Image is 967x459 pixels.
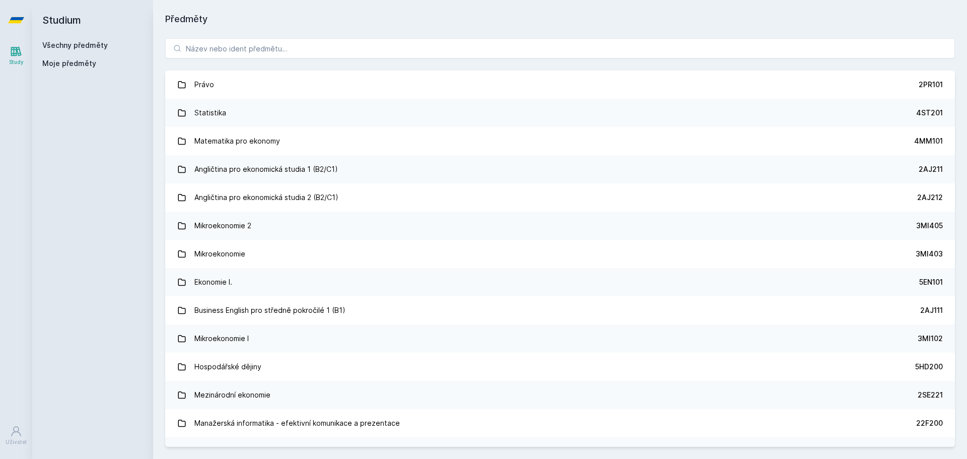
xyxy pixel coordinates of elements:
[919,277,943,287] div: 5EN101
[920,305,943,315] div: 2AJ111
[194,357,261,377] div: Hospodářské dějiny
[194,159,338,179] div: Angličtina pro ekonomická studia 1 (B2/C1)
[165,155,955,183] a: Angličtina pro ekonomická studia 1 (B2/C1) 2AJ211
[2,420,30,451] a: Uživatel
[165,38,955,58] input: Název nebo ident předmětu…
[194,329,249,349] div: Mikroekonomie I
[919,164,943,174] div: 2AJ211
[42,41,108,49] a: Všechny předměty
[165,183,955,212] a: Angličtina pro ekonomická studia 2 (B2/C1) 2AJ212
[916,221,943,231] div: 3MI405
[165,324,955,353] a: Mikroekonomie I 3MI102
[165,381,955,409] a: Mezinárodní ekonomie 2SE221
[914,136,943,146] div: 4MM101
[165,353,955,381] a: Hospodářské dějiny 5HD200
[165,12,955,26] h1: Předměty
[194,244,245,264] div: Mikroekonomie
[915,362,943,372] div: 5HD200
[916,249,943,259] div: 3MI403
[165,99,955,127] a: Statistika 4ST201
[165,409,955,437] a: Manažerská informatika - efektivní komunikace a prezentace 22F200
[2,40,30,71] a: Study
[194,272,232,292] div: Ekonomie I.
[194,385,270,405] div: Mezinárodní ekonomie
[194,75,214,95] div: Právo
[42,58,96,69] span: Moje předměty
[165,240,955,268] a: Mikroekonomie 3MI403
[194,131,280,151] div: Matematika pro ekonomy
[919,446,943,456] div: 1FU201
[165,127,955,155] a: Matematika pro ekonomy 4MM101
[917,192,943,203] div: 2AJ212
[916,108,943,118] div: 4ST201
[194,187,338,208] div: Angličtina pro ekonomická studia 2 (B2/C1)
[194,103,226,123] div: Statistika
[165,71,955,99] a: Právo 2PR101
[194,413,400,433] div: Manažerská informatika - efektivní komunikace a prezentace
[9,58,24,66] div: Study
[165,268,955,296] a: Ekonomie I. 5EN101
[194,216,251,236] div: Mikroekonomie 2
[916,418,943,428] div: 22F200
[194,300,346,320] div: Business English pro středně pokročilé 1 (B1)
[6,438,27,446] div: Uživatel
[919,80,943,90] div: 2PR101
[165,212,955,240] a: Mikroekonomie 2 3MI405
[918,390,943,400] div: 2SE221
[918,334,943,344] div: 3MI102
[165,296,955,324] a: Business English pro středně pokročilé 1 (B1) 2AJ111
